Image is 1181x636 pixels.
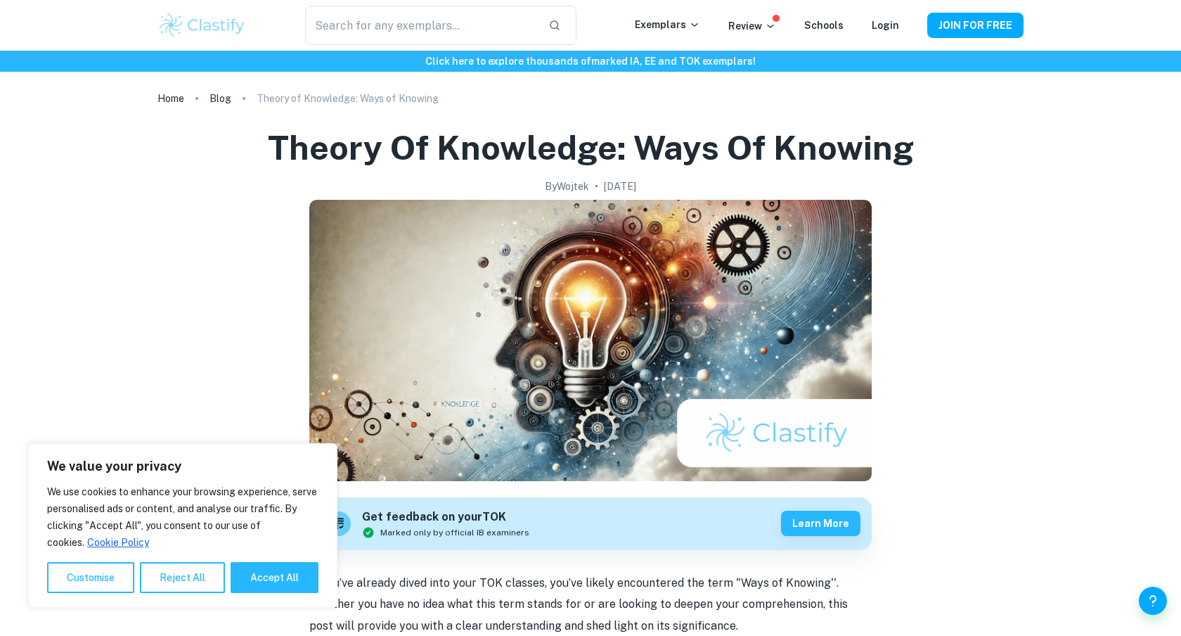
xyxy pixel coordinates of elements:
a: Home [157,89,184,108]
p: We value your privacy [47,458,318,475]
button: Customise [47,562,134,593]
img: Theory of Knowledge: Ways of Knowing cover image [309,200,872,481]
h2: By Wojtek [545,179,589,194]
h2: [DATE] [604,179,636,194]
p: We use cookies to enhance your browsing experience, serve personalised ads or content, and analys... [47,483,318,551]
a: Schools [804,20,844,31]
p: Theory of Knowledge: Ways of Knowing [257,91,439,106]
h1: Theory of Knowledge: Ways of Knowing [268,125,914,170]
p: Exemplars [635,17,700,32]
a: Get feedback on yourTOKMarked only by official IB examinersLearn more [309,497,872,550]
h6: Get feedback on your TOK [362,509,529,526]
img: Clastify logo [157,11,247,39]
div: We value your privacy [28,443,337,608]
a: Login [872,20,899,31]
button: JOIN FOR FREE [927,13,1024,38]
a: Blog [209,89,231,108]
button: Learn more [781,511,860,536]
p: • [595,179,598,194]
input: Search for any exemplars... [305,6,537,45]
button: Accept All [231,562,318,593]
span: Marked only by official IB examiners [380,526,529,539]
button: Help and Feedback [1139,587,1167,615]
button: Reject All [140,562,225,593]
p: Review [728,18,776,34]
a: Cookie Policy [86,536,150,549]
h6: Click here to explore thousands of marked IA, EE and TOK exemplars ! [3,53,1178,69]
